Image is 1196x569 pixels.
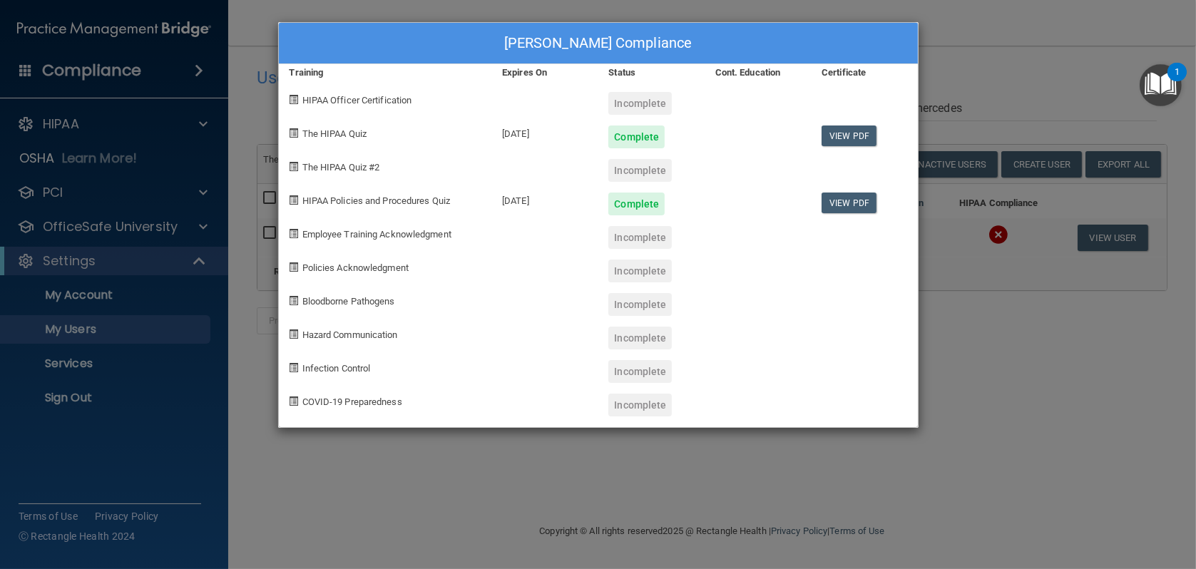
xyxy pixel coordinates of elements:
[302,396,402,407] span: COVID-19 Preparedness
[302,195,450,206] span: HIPAA Policies and Procedures Quiz
[608,360,672,383] div: Incomplete
[279,23,918,64] div: [PERSON_NAME] Compliance
[822,125,876,146] a: View PDF
[302,128,367,139] span: The HIPAA Quiz
[608,193,665,215] div: Complete
[822,193,876,213] a: View PDF
[302,162,380,173] span: The HIPAA Quiz #2
[302,262,409,273] span: Policies Acknowledgment
[811,64,917,81] div: Certificate
[279,64,492,81] div: Training
[1140,64,1182,106] button: Open Resource Center, 1 new notification
[608,293,672,316] div: Incomplete
[302,95,412,106] span: HIPAA Officer Certification
[491,115,598,148] div: [DATE]
[1175,72,1180,91] div: 1
[705,64,811,81] div: Cont. Education
[302,296,395,307] span: Bloodborne Pathogens
[491,64,598,81] div: Expires On
[598,64,704,81] div: Status
[302,229,451,240] span: Employee Training Acknowledgment
[608,260,672,282] div: Incomplete
[608,159,672,182] div: Incomplete
[608,327,672,349] div: Incomplete
[491,182,598,215] div: [DATE]
[608,226,672,249] div: Incomplete
[608,92,672,115] div: Incomplete
[608,125,665,148] div: Complete
[302,363,371,374] span: Infection Control
[608,394,672,416] div: Incomplete
[949,468,1179,525] iframe: Drift Widget Chat Controller
[302,329,398,340] span: Hazard Communication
